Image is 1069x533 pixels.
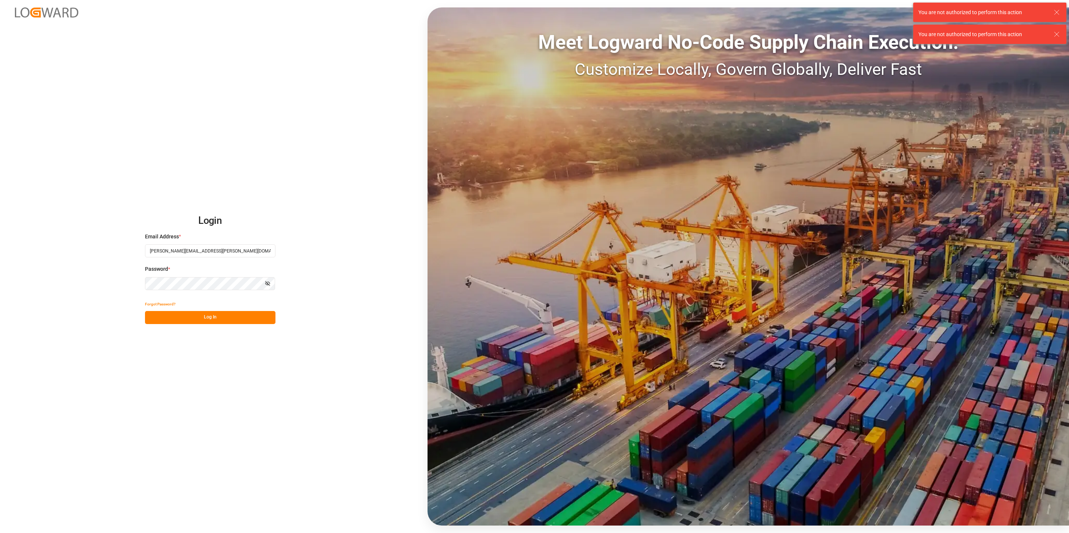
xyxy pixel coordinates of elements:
[428,57,1069,82] div: Customize Locally, Govern Globally, Deliver Fast
[145,265,168,273] span: Password
[145,298,176,311] button: Forgot Password?
[15,7,78,18] img: Logward_new_orange.png
[145,209,275,233] h2: Login
[145,311,275,324] button: Log In
[145,244,275,257] input: Enter your email
[918,31,1047,38] div: You are not authorized to perform this action
[918,9,1047,16] div: You are not authorized to perform this action
[145,233,179,241] span: Email Address
[428,28,1069,57] div: Meet Logward No-Code Supply Chain Execution:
